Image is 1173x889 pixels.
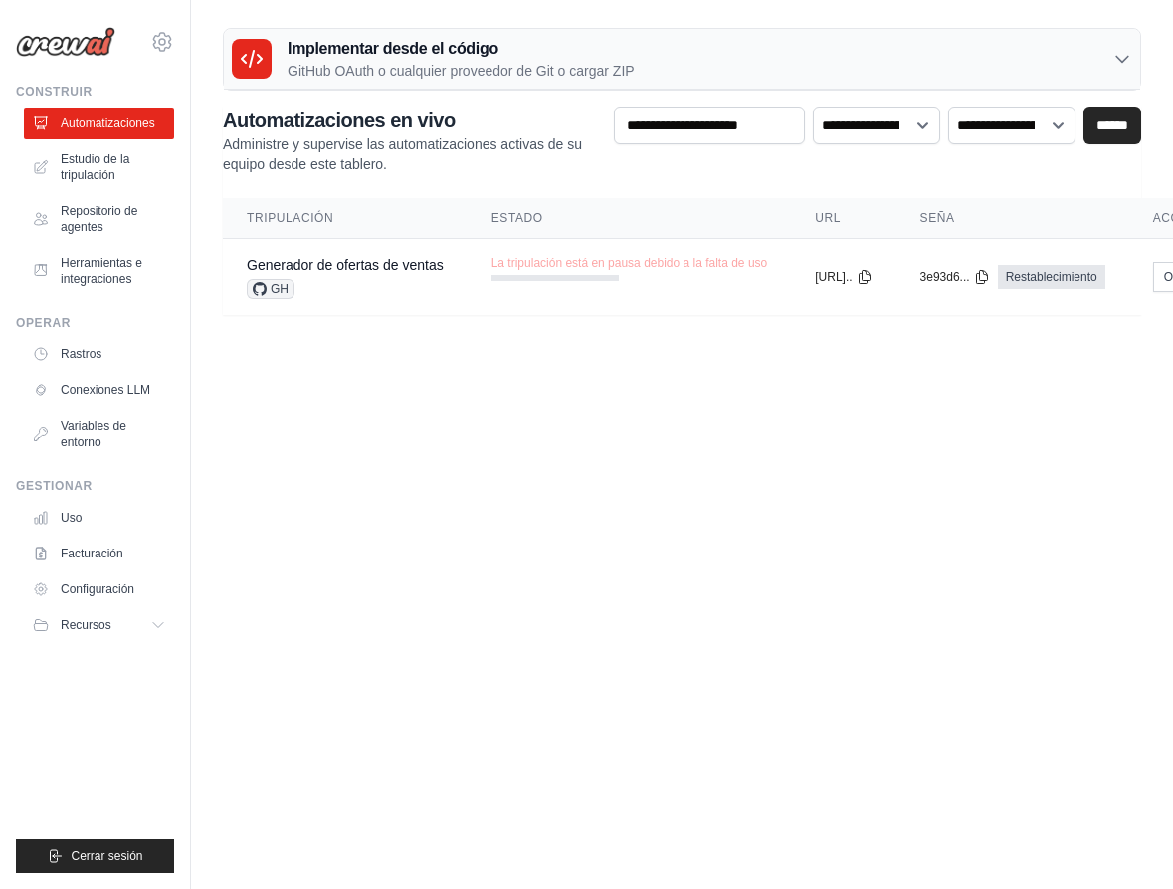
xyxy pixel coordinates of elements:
[1074,793,1173,889] div: Widget de chat
[16,315,174,331] div: Operar
[16,27,115,57] img: Logotipo
[24,247,174,295] a: Herramientas e integraciones
[61,617,111,633] span: Recursos
[468,198,792,239] th: Estado
[24,538,174,569] a: Facturación
[16,84,174,100] div: Construir
[16,839,174,873] button: Cerrar sesión
[491,255,768,271] span: La tripulación está en pausa debido a la falta de uso
[247,257,444,273] a: Generador de ofertas de ventas
[71,848,142,864] span: Cerrar sesión
[920,269,970,285] font: 3e93d6...
[288,61,635,81] p: GitHub OAuth o cualquier proveedor de Git o cargar ZIP
[61,203,166,235] font: Repositorio de agentes
[61,346,101,362] font: Rastros
[24,609,174,641] button: Recursos
[61,151,166,183] font: Estudio de la tripulación
[61,115,155,131] font: Automatizaciones
[61,581,134,597] font: Configuración
[24,338,174,370] a: Rastros
[61,510,82,526] font: Uso
[271,281,289,297] font: GH
[24,410,174,458] a: Variables de entorno
[61,382,150,398] font: Conexiones LLM
[791,198,895,239] th: URL
[61,255,166,287] font: Herramientas e integraciones
[16,478,174,494] div: Gestionar
[223,107,598,134] h2: Automatizaciones en vivo
[288,37,635,61] h3: Implementar desde el código
[61,418,166,450] font: Variables de entorno
[1074,793,1173,889] iframe: Chat Widget
[24,143,174,191] a: Estudio de la tripulación
[24,502,174,534] a: Uso
[998,265,1105,289] a: Restablecimiento
[24,573,174,605] a: Configuración
[223,134,598,174] p: Administre y supervise las automatizaciones activas de su equipo desde este tablero.
[24,108,174,139] a: Automatizaciones
[24,374,174,406] a: Conexiones LLM
[61,546,123,561] font: Facturación
[920,269,990,285] button: 3e93d6...
[24,195,174,243] a: Repositorio de agentes
[896,198,1129,239] th: Seña
[223,198,468,239] th: Tripulación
